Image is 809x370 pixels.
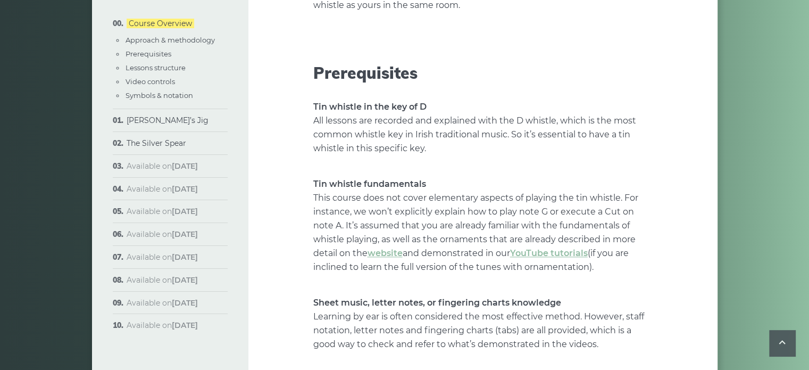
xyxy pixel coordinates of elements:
span: Available on [127,184,198,194]
p: This course does not cover elementary aspects of playing the tin whistle. For instance, we won’t ... [313,177,653,274]
strong: [DATE] [172,161,198,171]
a: website [368,248,403,258]
a: Symbols & notation [126,91,193,100]
strong: [DATE] [172,252,198,262]
a: Course Overview [127,19,194,28]
strong: Tin whistle fundamentals [313,179,426,189]
strong: Sheet music, letter notes, or fingering charts knowledge [313,298,561,308]
a: Lessons structure [126,63,186,72]
span: Available on [127,252,198,262]
strong: [DATE] [172,320,198,330]
strong: [DATE] [172,184,198,194]
span: Available on [127,229,198,239]
p: Learning by ear is often considered the most effective method. However, staff notation, letter no... [313,296,653,351]
a: [PERSON_NAME]’s Jig [127,116,208,125]
a: YouTube tutorials [510,248,588,258]
span: Available on [127,161,198,171]
span: Available on [127,275,198,285]
span: Available on [127,298,198,308]
strong: [DATE] [172,275,198,285]
strong: [DATE] [172,207,198,216]
span: Available on [127,320,198,330]
span: Available on [127,207,198,216]
a: The Silver Spear [127,138,186,148]
a: Approach & methodology [126,36,215,44]
p: All lessons are recorded and explained with the D whistle, which is the most common whistle key i... [313,100,653,155]
strong: [DATE] [172,229,198,239]
a: Video controls [126,77,175,86]
h2: Prerequisites [313,63,653,83]
strong: Tin whistle in the key of D [313,102,427,112]
strong: [DATE] [172,298,198,308]
a: Prerequisites [126,50,171,58]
